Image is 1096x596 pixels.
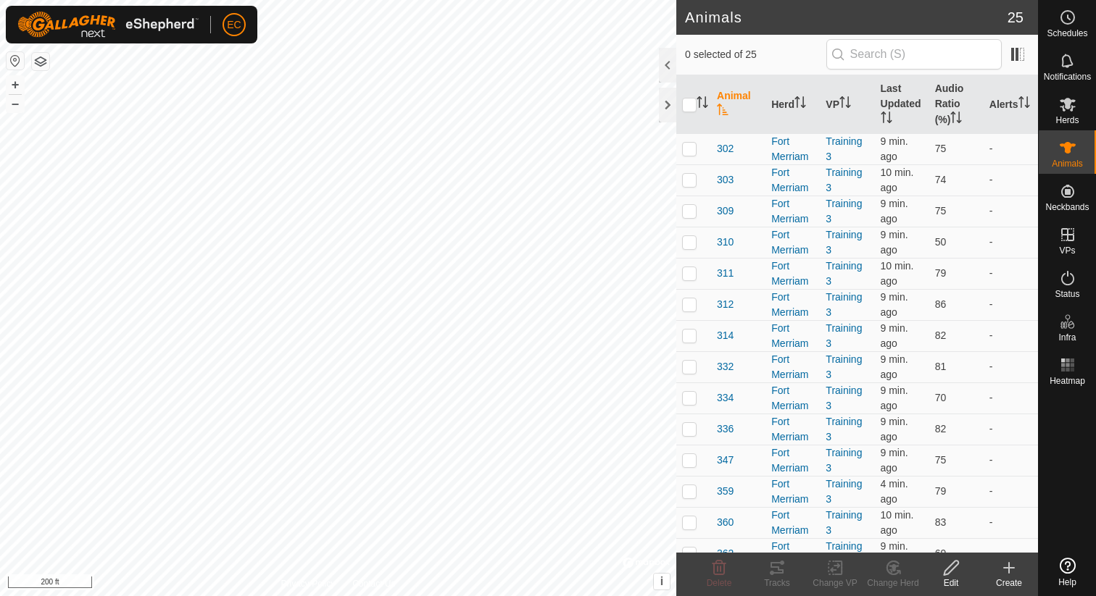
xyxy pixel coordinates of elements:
span: 347 [717,453,734,468]
span: Delete [707,578,732,588]
span: Oct 9, 2025, 2:34 PM [881,540,908,567]
a: Training 3 [826,198,862,224]
div: Fort Merriam [771,321,814,351]
div: Fort Merriam [771,477,814,507]
a: Training 3 [826,478,862,505]
div: Fort Merriam [771,227,814,258]
p-sorticon: Activate to sort [839,98,851,110]
span: 50 [935,236,947,248]
span: Neckbands [1045,203,1089,211]
span: 0 selected of 25 [685,47,826,62]
span: 70 [935,392,947,403]
td: - [984,320,1038,351]
td: - [984,445,1038,476]
td: - [984,414,1038,445]
a: Training 3 [826,291,862,318]
a: Contact Us [352,577,395,590]
div: Create [980,576,1038,589]
td: - [984,476,1038,507]
span: Herds [1055,116,1079,125]
span: 314 [717,328,734,343]
a: Training 3 [826,509,862,536]
span: Help [1058,578,1076,587]
th: Animal [711,75,765,134]
span: i [660,575,663,587]
input: Search (S) [826,39,1002,70]
span: Oct 9, 2025, 2:34 PM [881,291,908,318]
span: EC [227,17,241,33]
span: 312 [717,297,734,312]
span: 362 [717,546,734,561]
span: Oct 9, 2025, 2:39 PM [881,478,908,505]
span: 303 [717,172,734,188]
div: Fort Merriam [771,445,814,476]
div: Fort Merriam [771,196,814,227]
span: Oct 9, 2025, 2:34 PM [881,135,908,162]
th: Last Updated [875,75,929,134]
span: 83 [935,516,947,528]
div: Fort Merriam [771,383,814,414]
img: Gallagher Logo [17,12,199,38]
span: 75 [935,205,947,217]
div: Fort Merriam [771,539,814,569]
td: - [984,227,1038,258]
span: Heatmap [1050,377,1085,385]
a: Training 3 [826,447,862,474]
div: Fort Merriam [771,259,814,289]
a: Training 3 [826,229,862,256]
p-sorticon: Activate to sort [950,114,962,125]
span: Oct 9, 2025, 2:34 PM [881,322,908,349]
span: 75 [935,454,947,466]
td: - [984,538,1038,569]
a: Privacy Policy [281,577,335,590]
td: - [984,133,1038,164]
span: 25 [1008,7,1024,28]
span: Oct 9, 2025, 2:34 PM [881,353,908,380]
span: Oct 9, 2025, 2:34 PM [881,167,914,193]
th: Alerts [984,75,1038,134]
span: 82 [935,330,947,341]
span: Animals [1052,159,1083,168]
span: Oct 9, 2025, 2:34 PM [881,229,908,256]
span: 82 [935,423,947,435]
button: Reset Map [7,52,24,70]
div: Change Herd [864,576,922,589]
div: Fort Merriam [771,290,814,320]
p-sorticon: Activate to sort [1018,98,1030,110]
span: 332 [717,359,734,374]
span: Oct 9, 2025, 2:34 PM [881,260,914,287]
span: Oct 9, 2025, 2:34 PM [881,198,908,224]
span: 74 [935,174,947,185]
span: 302 [717,141,734,156]
div: Fort Merriam [771,134,814,164]
span: Oct 9, 2025, 2:34 PM [881,385,908,411]
td: - [984,351,1038,382]
div: Change VP [806,576,864,589]
button: + [7,76,24,93]
span: VPs [1059,246,1075,255]
th: Audio Ratio (%) [929,75,984,134]
span: Status [1055,290,1079,298]
span: 79 [935,485,947,497]
a: Training 3 [826,540,862,567]
td: - [984,382,1038,414]
a: Training 3 [826,260,862,287]
span: 336 [717,421,734,437]
button: – [7,95,24,112]
td: - [984,164,1038,196]
h2: Animals [685,9,1008,26]
span: 311 [717,266,734,281]
span: 359 [717,484,734,499]
span: Schedules [1047,29,1087,38]
button: i [654,574,670,589]
span: 334 [717,390,734,406]
div: Edit [922,576,980,589]
th: Herd [765,75,820,134]
span: 81 [935,361,947,372]
a: Training 3 [826,135,862,162]
span: Oct 9, 2025, 2:34 PM [881,416,908,442]
th: VP [820,75,874,134]
td: - [984,196,1038,227]
td: - [984,289,1038,320]
span: Notifications [1044,72,1091,81]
